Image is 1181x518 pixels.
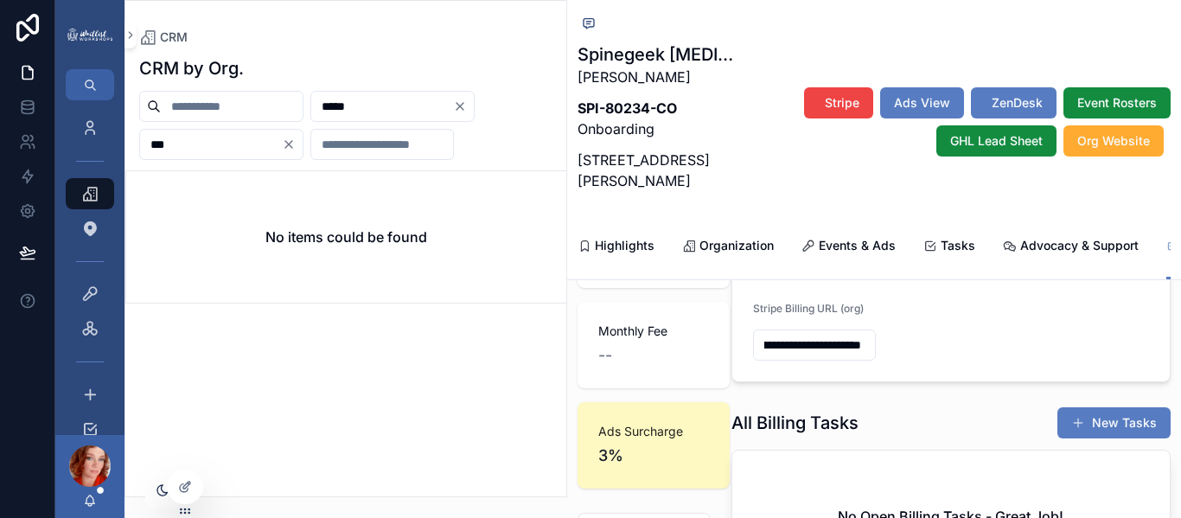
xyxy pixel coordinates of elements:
h1: Spinegeek [MEDICAL_DATA] [578,42,744,67]
span: ZenDesk [992,94,1043,112]
span: Organization [699,237,774,254]
strong: SPI-80234-CO [578,99,677,117]
a: Advocacy & Support [1003,230,1139,265]
span: Tasks [941,237,975,254]
button: Stripe [804,87,873,118]
span: Ads View [894,94,950,112]
p: [PERSON_NAME] [578,67,744,87]
span: Org Website [1077,132,1150,150]
button: Ads View [880,87,964,118]
a: Highlights [578,230,654,265]
button: New Tasks [1057,407,1171,438]
span: Event Rosters [1077,94,1157,112]
p: Onboarding [578,98,744,139]
span: Ads Surcharge [598,423,709,440]
p: [STREET_ADDRESS][PERSON_NAME] [578,150,744,191]
img: App logo [66,27,114,43]
h2: No items could be found [265,227,427,247]
button: ZenDesk [971,87,1057,118]
span: GHL Lead Sheet [950,132,1043,150]
a: Tasks [923,230,975,265]
span: 3% [598,444,709,468]
a: CRM [139,29,188,46]
span: Stripe [825,94,859,112]
button: Org Website [1063,125,1164,157]
button: Clear [453,99,474,113]
h1: CRM by Org. [139,56,244,80]
span: Events & Ads [819,237,896,254]
button: GHL Lead Sheet [936,125,1057,157]
span: CRM [160,29,188,46]
button: Clear [282,137,303,151]
span: Monthly Fee [598,323,709,340]
span: Highlights [595,237,654,254]
a: Events & Ads [801,230,896,265]
span: Stripe Billing URL (org) [753,302,864,315]
h1: All Billing Tasks [731,411,859,435]
a: Organization [682,230,774,265]
div: scrollable content [55,100,124,435]
button: Event Rosters [1063,87,1171,118]
span: Advocacy & Support [1020,237,1139,254]
span: -- [598,343,612,368]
